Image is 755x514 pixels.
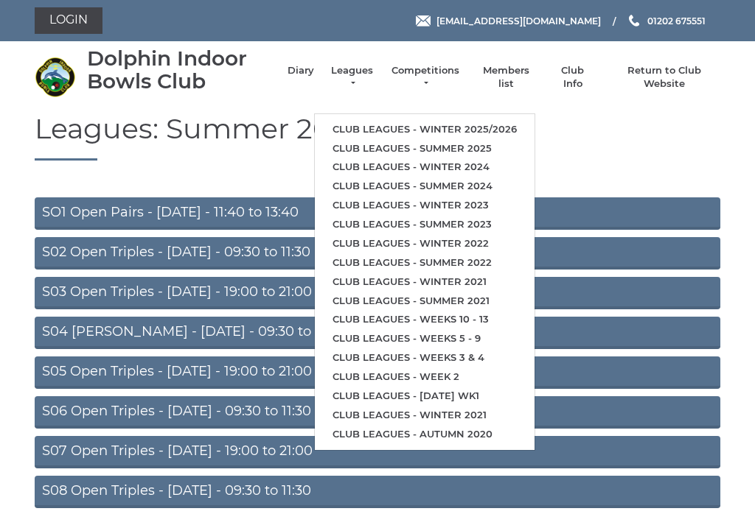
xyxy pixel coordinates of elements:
a: Club leagues - Weeks 3 & 4 [315,348,535,367]
a: Club leagues - Winter 2021 [315,406,535,425]
a: Leagues [329,64,375,91]
a: S07 Open Triples - [DATE] - 19:00 to 21:00 [35,436,720,468]
ul: Leagues [314,113,535,451]
a: Club leagues - Summer 2025 [315,139,535,158]
a: S03 Open Triples - [DATE] - 19:00 to 21:00 [35,277,720,309]
img: Phone us [629,15,639,27]
a: S04 [PERSON_NAME] - [DATE] - 09:30 to 11:30 [35,317,720,349]
a: Club leagues - Winter 2022 [315,234,535,253]
a: Club Info [552,64,594,91]
a: Club leagues - Week 2 [315,367,535,387]
img: Dolphin Indoor Bowls Club [35,57,75,97]
a: Email [EMAIL_ADDRESS][DOMAIN_NAME] [416,14,601,28]
a: Club leagues - Summer 2023 [315,215,535,234]
a: Club leagues - Winter 2024 [315,158,535,177]
span: 01202 675551 [647,15,706,26]
a: Club leagues - Summer 2022 [315,253,535,272]
a: S02 Open Triples - [DATE] - 09:30 to 11:30 [35,237,720,270]
h1: Leagues: Summer 2025 [35,113,720,161]
a: Club leagues - Winter 2025/2026 [315,120,535,139]
a: Club leagues - Winter 2021 [315,272,535,292]
a: S08 Open Triples - [DATE] - 09:30 to 11:30 [35,476,720,508]
a: Login [35,7,102,34]
a: Club leagues - Summer 2024 [315,177,535,196]
span: [EMAIL_ADDRESS][DOMAIN_NAME] [436,15,601,26]
img: Email [416,15,431,27]
a: SO1 Open Pairs - [DATE] - 11:40 to 13:40 [35,197,720,230]
a: S05 Open Triples - [DATE] - 19:00 to 21:00 [35,356,720,389]
a: Club leagues - [DATE] wk1 [315,387,535,406]
div: Dolphin Indoor Bowls Club [87,47,273,93]
a: Club leagues - Autumn 2020 [315,425,535,444]
a: Diary [288,64,314,77]
a: Club leagues - Winter 2023 [315,196,535,215]
a: Club leagues - Summer 2021 [315,292,535,311]
a: S06 Open Triples - [DATE] - 09:30 to 11:30 [35,396,720,429]
a: Competitions [390,64,461,91]
a: Phone us 01202 675551 [627,14,706,28]
a: Club leagues - Weeks 10 - 13 [315,310,535,329]
a: Club leagues - Weeks 5 - 9 [315,329,535,348]
a: Members list [475,64,536,91]
a: Return to Club Website [609,64,720,91]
